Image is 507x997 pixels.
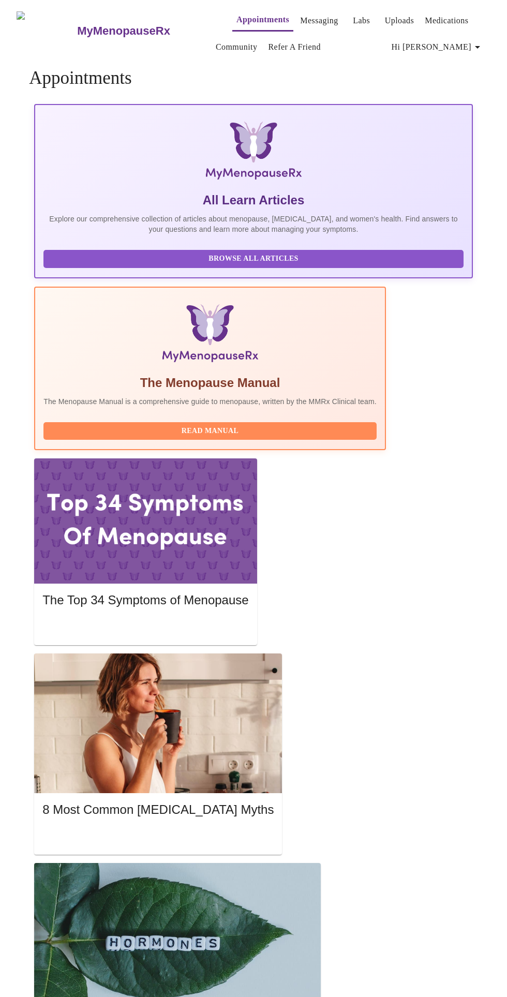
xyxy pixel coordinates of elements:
[264,37,325,57] button: Refer a Friend
[43,254,466,262] a: Browse All Articles
[236,12,289,27] a: Appointments
[300,13,338,28] a: Messaging
[212,37,262,57] button: Community
[53,830,263,843] span: Read More
[42,801,274,818] h5: 8 Most Common [MEDICAL_DATA] Myths
[17,11,76,50] img: MyMenopauseRx Logo
[42,618,248,636] button: Read More
[43,375,377,391] h5: The Menopause Manual
[43,422,377,440] button: Read Manual
[43,396,377,407] p: The Menopause Manual is a comprehensive guide to menopause, written by the MMRx Clinical team.
[216,40,258,54] a: Community
[43,192,464,209] h5: All Learn Articles
[425,13,468,28] a: Medications
[54,252,453,265] span: Browse All Articles
[54,425,366,438] span: Read Manual
[392,40,484,54] span: Hi [PERSON_NAME]
[42,592,248,608] h5: The Top 34 Symptoms of Menopause
[387,37,488,57] button: Hi [PERSON_NAME]
[53,621,238,634] span: Read More
[42,827,274,845] button: Read More
[353,13,370,28] a: Labs
[421,10,472,31] button: Medications
[296,10,342,31] button: Messaging
[268,40,321,54] a: Refer a Friend
[232,9,293,32] button: Appointments
[43,214,464,234] p: Explore our comprehensive collection of articles about menopause, [MEDICAL_DATA], and women's hea...
[345,10,378,31] button: Labs
[43,250,464,268] button: Browse All Articles
[96,304,323,366] img: Menopause Manual
[29,68,478,88] h4: Appointments
[76,13,212,49] a: MyMenopauseRx
[385,13,414,28] a: Uploads
[381,10,419,31] button: Uploads
[110,122,398,184] img: MyMenopauseRx Logo
[77,24,170,38] h3: MyMenopauseRx
[42,622,251,631] a: Read More
[43,426,379,435] a: Read Manual
[42,831,276,840] a: Read More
